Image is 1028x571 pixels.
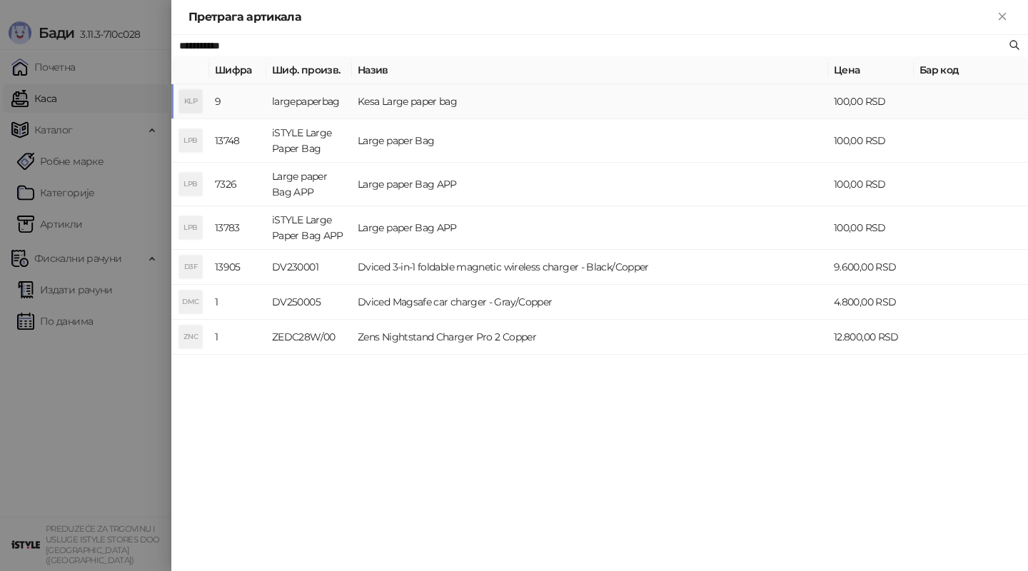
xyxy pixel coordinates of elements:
td: 13748 [209,119,266,163]
td: 13905 [209,250,266,285]
div: D3F [179,256,202,278]
td: iSTYLE Large Paper Bag APP [266,206,352,250]
div: LPB [179,173,202,196]
td: 4.800,00 RSD [828,285,914,320]
div: DMC [179,290,202,313]
td: Large paper Bag APP [352,163,828,206]
td: DV230001 [266,250,352,285]
td: Dviced Magsafe car charger - Gray/Copper [352,285,828,320]
td: 1 [209,285,266,320]
div: ZNC [179,325,202,348]
td: iSTYLE Large Paper Bag [266,119,352,163]
td: DV250005 [266,285,352,320]
td: 7326 [209,163,266,206]
div: KLP [179,90,202,113]
td: Large paper Bag APP [266,163,352,206]
td: 12.800,00 RSD [828,320,914,355]
button: Close [994,9,1011,26]
td: 9 [209,84,266,119]
td: 9.600,00 RSD [828,250,914,285]
div: LPB [179,129,202,152]
th: Цена [828,56,914,84]
div: LPB [179,216,202,239]
td: Dviced 3-in-1 foldable magnetic wireless charger - Black/Copper [352,250,828,285]
th: Бар код [914,56,1028,84]
td: 100,00 RSD [828,84,914,119]
td: 100,00 RSD [828,163,914,206]
td: Zens Nightstand Charger Pro 2 Copper [352,320,828,355]
td: Large paper Bag [352,119,828,163]
div: Претрага артикала [188,9,994,26]
td: 13783 [209,206,266,250]
td: largepaperbag [266,84,352,119]
th: Шиф. произв. [266,56,352,84]
td: 1 [209,320,266,355]
td: Kesa Large paper bag [352,84,828,119]
th: Назив [352,56,828,84]
td: Large paper Bag APP [352,206,828,250]
td: 100,00 RSD [828,119,914,163]
td: ZEDC28W/00 [266,320,352,355]
td: 100,00 RSD [828,206,914,250]
th: Шифра [209,56,266,84]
